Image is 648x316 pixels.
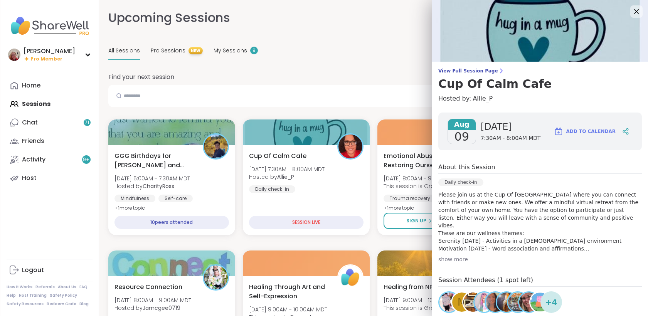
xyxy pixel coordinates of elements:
span: NEW [189,47,203,54]
a: View Full Session PageCup Of Calm Cafe [438,68,642,91]
a: About Us [58,284,76,290]
div: SESSION LIVE [249,216,364,229]
img: lyssa [497,292,516,312]
a: CeeJai [473,291,495,313]
span: Cup Of Calm Cafe [249,151,306,161]
span: + 4 [545,296,557,308]
a: Activity9+ [7,150,93,169]
span: This session is Group-hosted [384,182,464,190]
span: [DATE] [481,121,541,133]
span: Hosted by [114,304,191,312]
a: Safety Policy [50,293,77,298]
a: Chat71 [7,113,93,132]
a: Host [7,169,93,187]
div: Trauma recovery [384,195,436,202]
a: Friends [7,132,93,150]
span: M [458,295,466,310]
a: JudithM [529,291,551,313]
img: Michelle19 [519,292,539,312]
span: View Full Session Page [438,68,642,74]
div: Daily check-in [438,178,483,186]
span: Allie_P [473,94,493,103]
div: 9 [250,47,258,54]
a: AmberWolffWizard [462,291,484,313]
span: [DATE] 6:00AM - 7:30AM MDT [114,175,190,182]
div: 10 peers attended [114,216,229,229]
span: Sign Up [406,217,426,224]
div: Home [22,81,40,90]
span: [DATE] 9:00AM - 10:00AM MDT [249,306,330,313]
h3: Cup Of Calm Cafe [438,77,642,91]
span: 09 [454,130,469,144]
a: Michelle19 [518,291,540,313]
span: Healing from NPD Abuse [384,282,458,292]
span: My Sessions [214,47,247,55]
a: lyssa [496,291,517,313]
a: FAQ [79,284,88,290]
img: AmberWolffWizard [463,292,483,312]
h4: About this Session [438,163,495,172]
img: ShareWell Nav Logo [7,12,93,39]
a: maddie_megs [485,291,506,313]
span: All Sessions [108,47,140,55]
span: Hosted by [114,182,190,190]
a: Recovery [438,291,460,313]
a: Host Training [19,293,47,298]
a: Referrals [35,284,55,290]
div: Self-care [158,195,193,202]
div: Daily check-in [249,185,295,193]
span: [DATE] 9:00AM - 10:00AM MDT [384,296,464,304]
a: How It Works [7,284,32,290]
span: Pro Member [30,56,62,62]
img: ShareWell Logomark [554,127,563,136]
h4: Hosted by: [438,94,642,103]
b: CharityRoss [143,182,174,190]
img: Steven6560 [508,292,527,312]
div: [PERSON_NAME] [24,47,75,55]
a: Help [7,293,16,298]
a: Steven6560 [507,291,528,313]
span: Resource Connection [114,282,182,292]
p: Please join us at the Cup Of [GEOGRAPHIC_DATA] where you can connect with friends or make new one... [438,191,642,252]
span: This session is Group-hosted [384,304,464,312]
img: ShareWell [338,266,362,289]
b: Allie_P [277,173,294,181]
h2: Find your next session [108,72,174,82]
img: maddie_megs [486,292,505,312]
span: Healing Through Art and Self-Expression [249,282,329,301]
h2: Upcoming Sessions [108,9,230,27]
span: 9 + [83,156,89,163]
img: JudithM [530,292,550,312]
a: Safety Resources [7,301,44,307]
div: Logout [22,266,44,274]
img: dodi [8,49,20,61]
span: 7:30AM - 8:00AM MDT [481,134,541,142]
a: M [451,291,473,313]
h4: Session Attendees (1 spot left) [438,276,642,287]
span: Hosted by [249,173,325,181]
div: Host [22,174,37,182]
span: GGG Birthdays for [PERSON_NAME] and [PERSON_NAME] [114,151,194,170]
a: Redeem Code [47,301,76,307]
div: Friends [22,137,44,145]
img: CharityRoss [204,134,228,158]
span: 71 [85,119,89,126]
img: Jamcgee0719 [204,266,228,289]
a: Logout [7,261,93,279]
a: Blog [79,301,89,307]
span: Pro Sessions [151,47,185,55]
a: Home [7,76,93,95]
div: Activity [22,155,45,164]
b: Jamcgee0719 [143,304,180,312]
img: CeeJai [475,292,494,312]
span: [DATE] 7:30AM - 8:00AM MDT [249,165,325,173]
div: show more [438,255,642,263]
div: Chat [22,118,38,127]
span: Emotional Abuse: Restoring Ourselves [384,151,463,170]
div: Mindfulness [114,195,155,202]
button: Add to Calendar [551,122,619,141]
img: Allie_P [338,134,362,158]
button: Sign Up [384,213,456,229]
span: [DATE] 8:00AM - 9:00AM MDT [114,296,191,304]
span: [DATE] 8:00AM - 9:00AM MDT [384,175,464,182]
